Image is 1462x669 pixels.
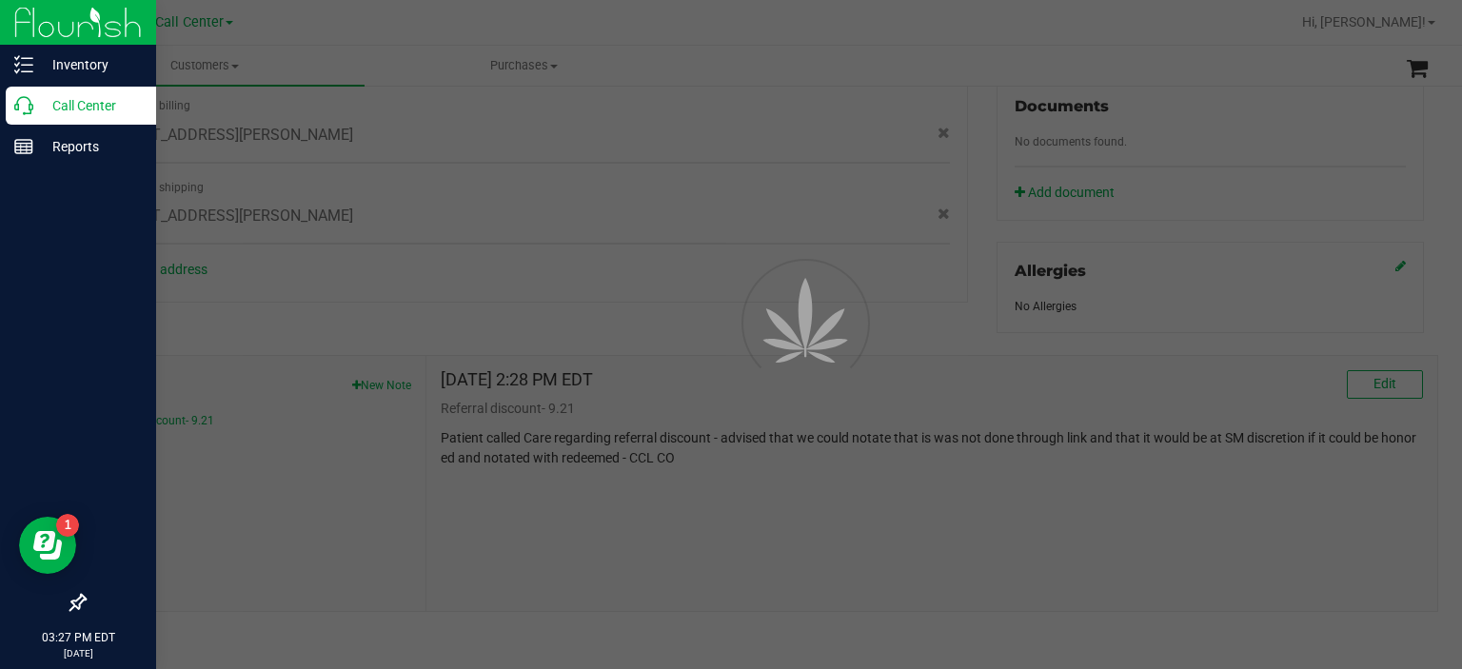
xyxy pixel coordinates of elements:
p: Call Center [33,94,148,117]
inline-svg: Call Center [14,96,33,115]
p: Reports [33,135,148,158]
p: [DATE] [9,646,148,660]
p: Inventory [33,53,148,76]
p: 03:27 PM EDT [9,629,148,646]
iframe: Resource center unread badge [56,514,79,537]
iframe: Resource center [19,517,76,574]
inline-svg: Reports [14,137,33,156]
inline-svg: Inventory [14,55,33,74]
